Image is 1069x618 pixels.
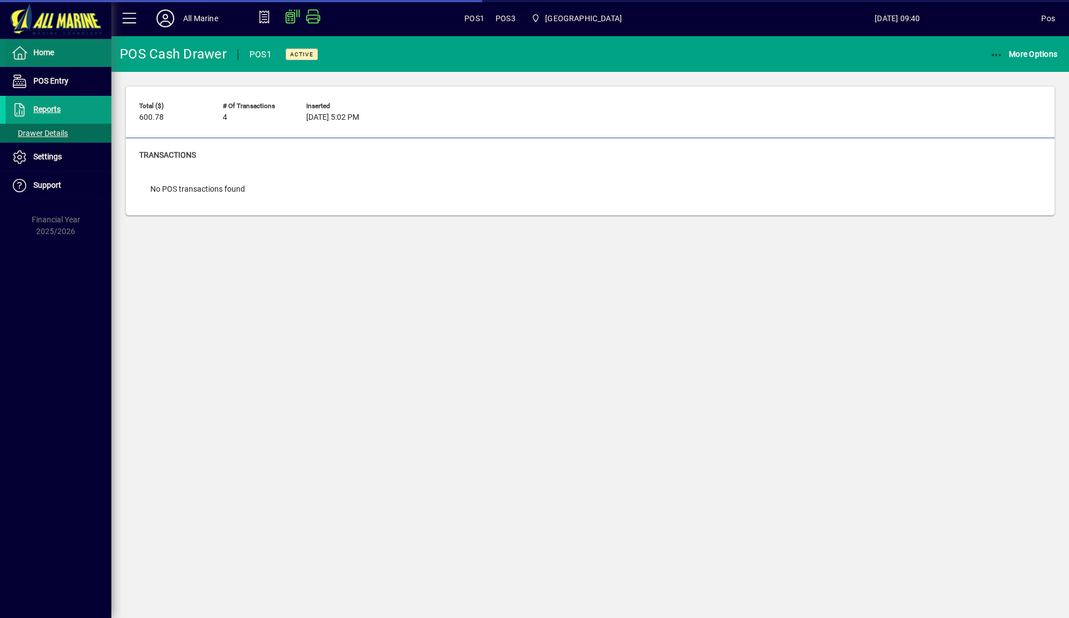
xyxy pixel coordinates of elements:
span: Reports [33,105,61,114]
span: # of Transactions [223,103,290,110]
span: Transactions [139,150,196,159]
div: No POS transactions found [139,172,256,206]
span: Home [33,48,54,57]
span: Active [290,51,313,58]
span: [DATE] 09:40 [753,9,1041,27]
span: More Options [990,50,1058,59]
div: POS Cash Drawer [120,45,227,63]
div: Pos [1041,9,1055,27]
span: 600.78 [139,113,164,122]
span: Settings [33,152,62,161]
button: Profile [148,8,183,28]
span: Support [33,181,61,189]
a: Settings [6,143,111,171]
button: More Options [987,44,1061,64]
span: Port Road [527,8,626,28]
a: Drawer Details [6,124,111,143]
div: POS1 [249,46,272,64]
span: 4 [223,113,227,122]
span: [DATE] 5:02 PM [306,113,359,122]
span: [GEOGRAPHIC_DATA] [545,9,622,27]
a: Home [6,39,111,67]
span: Total ($) [139,103,206,110]
a: POS Entry [6,67,111,95]
span: POS1 [464,9,484,27]
span: Inserted [306,103,373,110]
a: Support [6,172,111,199]
span: Drawer Details [11,129,68,138]
span: POS3 [496,9,516,27]
span: POS Entry [33,76,68,85]
div: All Marine [183,9,218,27]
